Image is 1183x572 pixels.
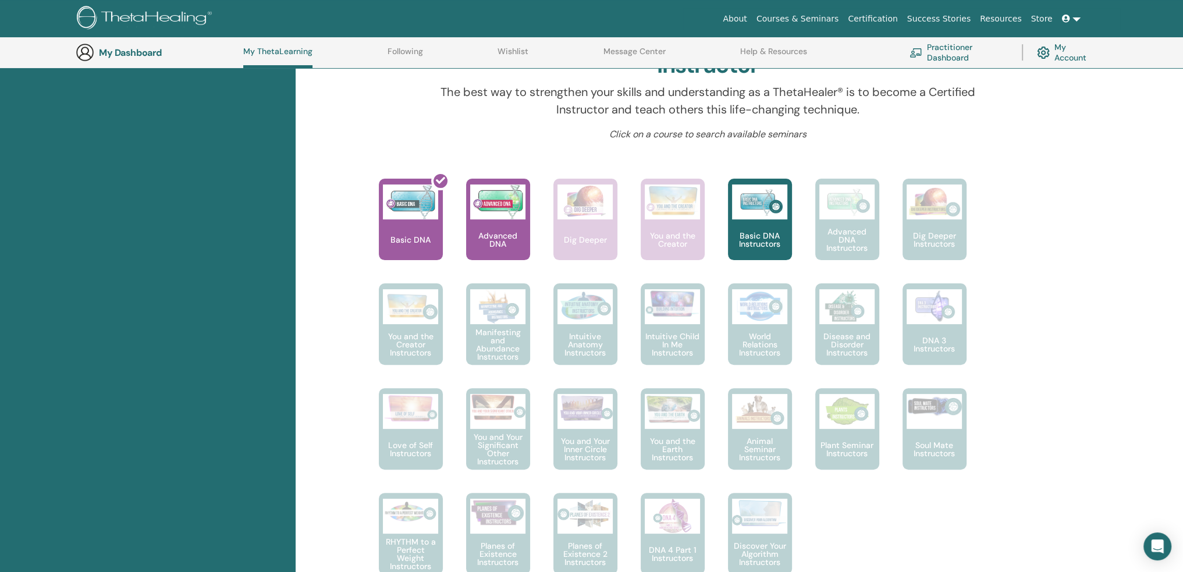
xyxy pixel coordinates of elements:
a: My Account [1037,40,1096,65]
p: You and the Earth Instructors [641,437,705,461]
a: You and Your Inner Circle Instructors You and Your Inner Circle Instructors [553,388,617,493]
p: Disease and Disorder Instructors [815,332,879,357]
img: You and Your Inner Circle Instructors [557,394,613,422]
a: Basic DNA Instructors Basic DNA Instructors [728,179,792,283]
a: Intuitive Anatomy Instructors Intuitive Anatomy Instructors [553,283,617,388]
a: DNA 3 Instructors DNA 3 Instructors [903,283,967,388]
h3: My Dashboard [99,47,215,58]
p: Manifesting and Abundance Instructors [466,328,530,361]
p: Animal Seminar Instructors [728,437,792,461]
img: You and the Creator Instructors [383,289,438,324]
a: Message Center [603,47,666,65]
img: Planes of Existence 2 Instructors [557,499,613,530]
a: World Relations Instructors World Relations Instructors [728,283,792,388]
p: Love of Self Instructors [379,441,443,457]
img: Disease and Disorder Instructors [819,289,875,324]
p: Discover Your Algorithm Instructors [728,542,792,566]
img: DNA 3 Instructors [907,289,962,324]
a: Advanced DNA Instructors Advanced DNA Instructors [815,179,879,283]
img: Advanced DNA Instructors [819,184,875,219]
p: Dig Deeper Instructors [903,232,967,248]
p: Advanced DNA [466,232,530,248]
a: Basic DNA Basic DNA [379,179,443,283]
p: Intuitive Child In Me Instructors [641,332,705,357]
img: You and the Creator [645,184,700,216]
img: You and Your Significant Other Instructors [470,394,525,420]
p: The best way to strengthen your skills and understanding as a ThetaHealer® is to become a Certifi... [430,83,986,118]
a: My ThetaLearning [243,47,312,68]
a: You and the Creator Instructors You and the Creator Instructors [379,283,443,388]
p: Planes of Existence 2 Instructors [553,542,617,566]
a: Love of Self Instructors Love of Self Instructors [379,388,443,493]
a: Practitioner Dashboard [910,40,1008,65]
div: Open Intercom Messenger [1143,532,1171,560]
p: Planes of Existence Instructors [466,542,530,566]
img: Dig Deeper [557,184,613,219]
a: Following [388,47,423,65]
img: generic-user-icon.jpg [76,43,94,62]
p: World Relations Instructors [728,332,792,357]
img: Advanced DNA [470,184,525,219]
a: Help & Resources [740,47,807,65]
img: DNA 4 Part 1 Instructors [645,499,700,534]
a: Success Stories [903,8,975,30]
p: You and the Creator Instructors [379,332,443,357]
img: Soul Mate Instructors [907,394,962,418]
img: Intuitive Child In Me Instructors [645,289,700,318]
a: Wishlist [498,47,528,65]
img: Planes of Existence Instructors [470,499,525,527]
a: You and Your Significant Other Instructors You and Your Significant Other Instructors [466,388,530,493]
p: DNA 3 Instructors [903,336,967,353]
img: logo.png [77,6,216,32]
img: Intuitive Anatomy Instructors [557,289,613,324]
a: You and the Earth Instructors You and the Earth Instructors [641,388,705,493]
img: Plant Seminar Instructors [819,394,875,429]
img: cog.svg [1037,44,1050,62]
a: Advanced DNA Advanced DNA [466,179,530,283]
img: World Relations Instructors [732,289,787,324]
a: Dig Deeper Dig Deeper [553,179,617,283]
a: Animal Seminar Instructors Animal Seminar Instructors [728,388,792,493]
a: Resources [975,8,1026,30]
a: Plant Seminar Instructors Plant Seminar Instructors [815,388,879,493]
p: RHYTHM to a Perfect Weight Instructors [379,538,443,570]
img: Animal Seminar Instructors [732,394,787,429]
p: You and Your Significant Other Instructors [466,433,530,466]
img: Manifesting and Abundance Instructors [470,289,525,324]
a: Certification [843,8,902,30]
p: You and the Creator [641,232,705,248]
a: Store [1026,8,1057,30]
p: Intuitive Anatomy Instructors [553,332,617,357]
img: chalkboard-teacher.svg [910,48,922,57]
p: Plant Seminar Instructors [815,441,879,457]
a: Disease and Disorder Instructors Disease and Disorder Instructors [815,283,879,388]
img: Discover Your Algorithm Instructors [732,499,787,527]
p: Click on a course to search available seminars [430,127,986,141]
h2: Instructor [657,52,759,79]
a: You and the Creator You and the Creator [641,179,705,283]
p: You and Your Inner Circle Instructors [553,437,617,461]
a: About [718,8,751,30]
a: Intuitive Child In Me Instructors Intuitive Child In Me Instructors [641,283,705,388]
img: RHYTHM to a Perfect Weight Instructors [383,499,438,526]
a: Dig Deeper Instructors Dig Deeper Instructors [903,179,967,283]
p: Dig Deeper [559,236,612,244]
a: Courses & Seminars [752,8,844,30]
p: Soul Mate Instructors [903,441,967,457]
img: Love of Self Instructors [383,394,438,422]
img: Basic DNA [383,184,438,219]
a: Soul Mate Instructors Soul Mate Instructors [903,388,967,493]
img: You and the Earth Instructors [645,394,700,424]
p: DNA 4 Part 1 Instructors [641,546,705,562]
img: Dig Deeper Instructors [907,184,962,219]
p: Advanced DNA Instructors [815,228,879,252]
img: Basic DNA Instructors [732,184,787,219]
p: Basic DNA Instructors [728,232,792,248]
a: Manifesting and Abundance Instructors Manifesting and Abundance Instructors [466,283,530,388]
